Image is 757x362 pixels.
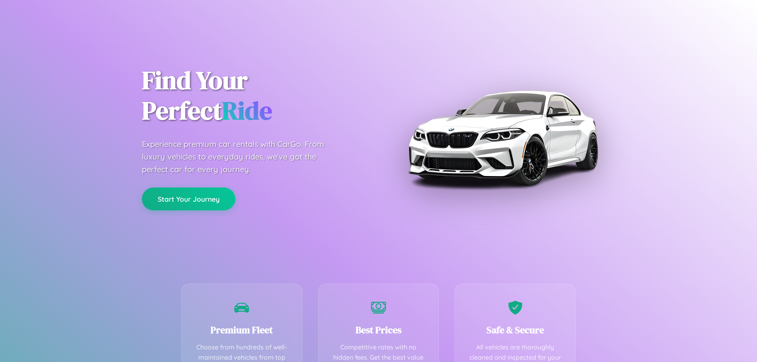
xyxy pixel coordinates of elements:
[194,323,290,336] h3: Premium Fleet
[222,93,272,128] span: Ride
[142,65,367,126] h1: Find Your Perfect
[142,138,339,176] p: Experience premium car rentals with CarGo. From luxury vehicles to everyday rides, we've got the ...
[404,39,601,236] img: Premium BMW car rental vehicle
[467,323,563,336] h3: Safe & Secure
[142,187,235,210] button: Start Your Journey
[330,323,427,336] h3: Best Prices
